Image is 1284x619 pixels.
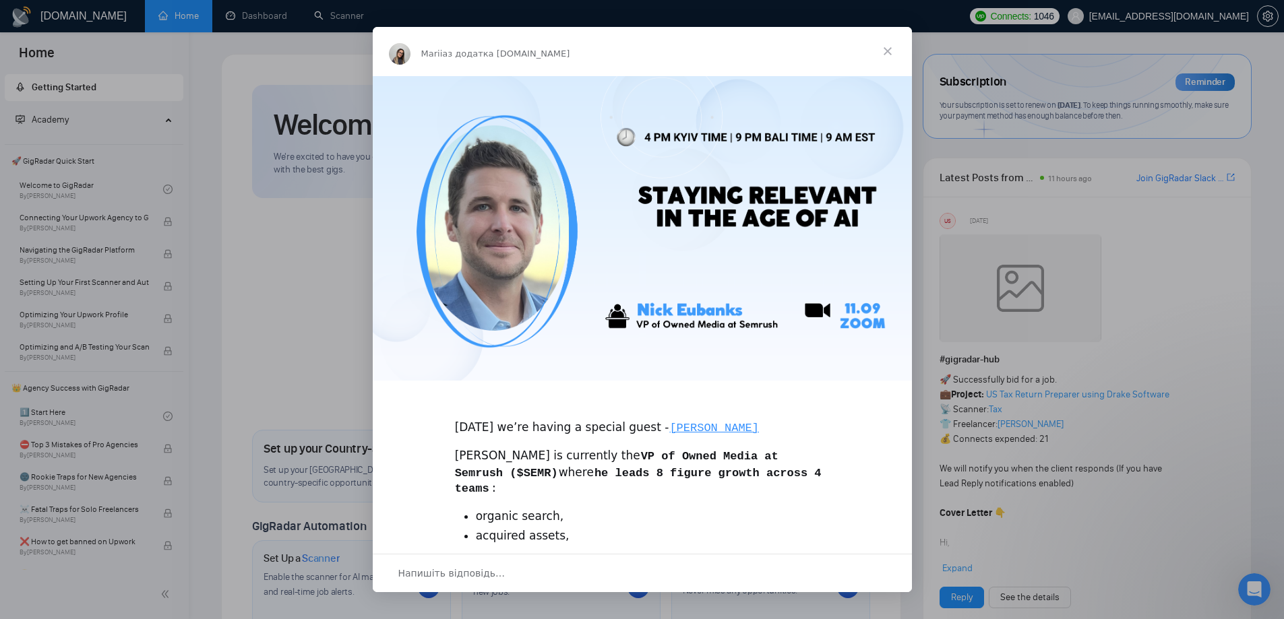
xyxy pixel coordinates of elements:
span: з додатка [DOMAIN_NAME] [448,48,570,59]
code: [PERSON_NAME] [669,421,760,435]
div: [DATE] we’re having a special guest - [455,403,830,436]
code: VP of Owned Media at Semrush ($SEMR) [455,449,778,480]
div: Відкрити бесіду й відповісти [373,554,912,592]
a: [PERSON_NAME] [669,420,760,434]
li: organic search, [476,509,830,525]
img: Profile image for Mariia [389,43,410,65]
span: Закрити [863,27,912,75]
span: Напишіть відповідь… [398,564,506,582]
span: Mariia [421,48,448,59]
li: acquired assets, [476,528,830,544]
code: : [490,482,498,496]
div: [PERSON_NAME] is currently the where [455,448,830,497]
code: he leads 8 figure growth across 4 teams [455,466,822,496]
